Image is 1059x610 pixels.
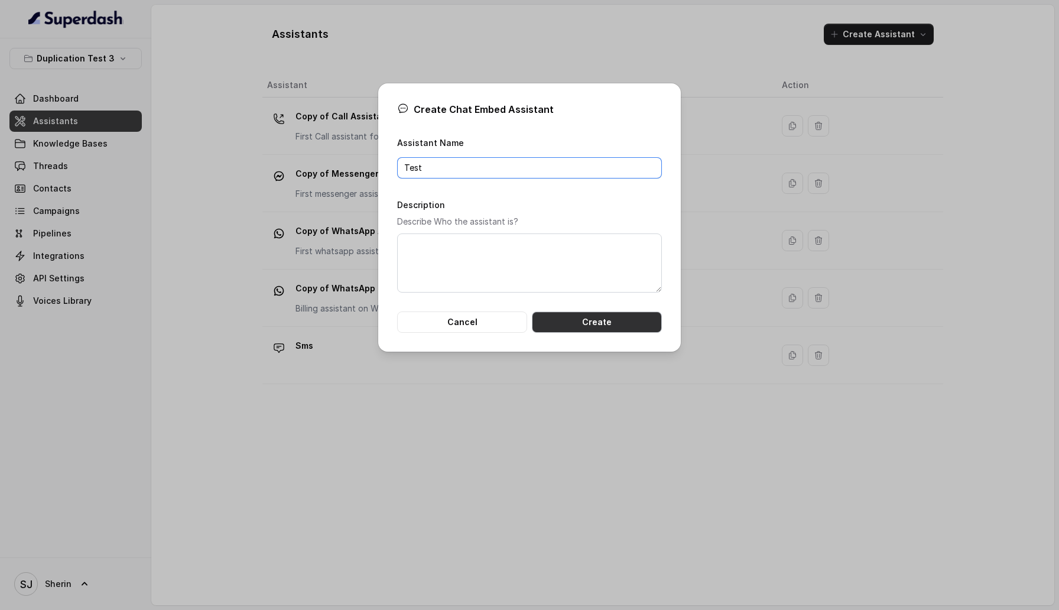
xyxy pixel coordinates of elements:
[532,312,662,333] button: Create
[397,312,527,333] button: Cancel
[397,102,662,116] h2: Create Chat Embed Assistant
[397,138,464,148] label: Assistant Name
[397,215,662,229] p: Describe Who the assistant is?
[397,200,445,210] label: Description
